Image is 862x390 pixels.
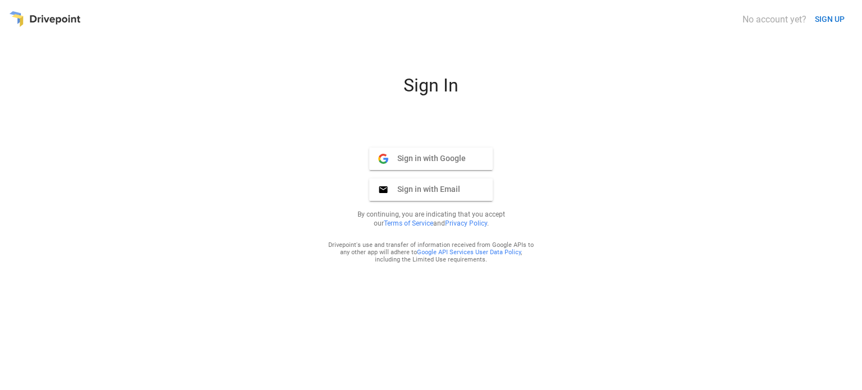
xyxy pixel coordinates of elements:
p: By continuing, you are indicating that you accept our and . [343,210,519,228]
div: Drivepoint's use and transfer of information received from Google APIs to any other app will adhe... [328,241,534,263]
a: Terms of Service [384,219,433,227]
button: SIGN UP [810,9,849,30]
div: No account yet? [742,14,806,25]
a: Google API Services User Data Policy [417,249,521,256]
div: Sign In [296,75,566,105]
span: Sign in with Email [388,184,460,194]
button: Sign in with Google [369,148,493,170]
button: Sign in with Email [369,178,493,201]
span: Sign in with Google [388,153,466,163]
a: Privacy Policy [445,219,487,227]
